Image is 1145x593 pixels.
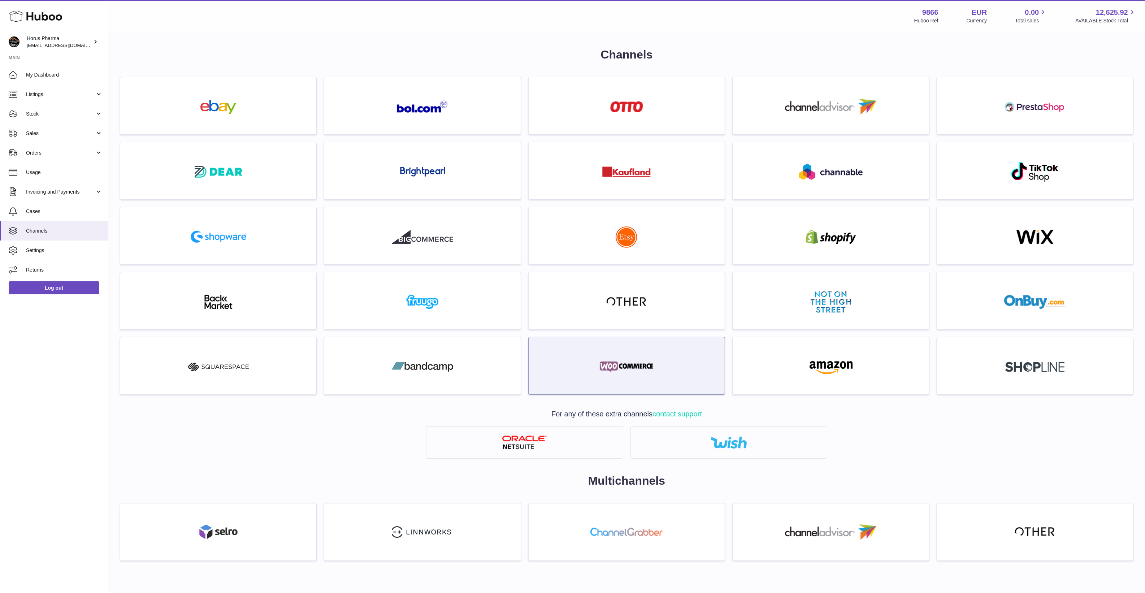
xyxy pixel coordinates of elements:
[392,525,453,539] img: linnworks
[922,8,938,17] strong: 9866
[9,36,19,47] img: internalAdmin-9866@internal.huboo.com
[392,295,453,309] img: fruugo
[1075,8,1136,24] a: 12,625.92 AVAILABLE Stock Total
[736,341,925,391] a: amazon
[26,189,95,195] span: Invoicing and Payments
[328,146,517,196] a: roseta-brightpearl
[941,211,1129,261] a: wix
[1005,362,1064,372] img: roseta-shopline
[602,166,651,177] img: roseta-kaufland
[1015,527,1055,537] img: other
[26,150,95,156] span: Orders
[736,146,925,196] a: roseta-channable
[1004,100,1066,114] img: roseta-prestashop
[1011,161,1059,182] img: roseta-tiktokshop
[120,473,1133,489] h2: Multichannels
[941,341,1129,391] a: roseta-shopline
[785,99,876,114] img: roseta-channel-advisor
[26,247,103,254] span: Settings
[799,164,863,180] img: roseta-channable
[328,276,517,326] a: fruugo
[124,341,313,391] a: squarespace
[328,81,517,131] a: roseta-bol
[736,211,925,261] a: shopify
[26,111,95,117] span: Stock
[502,436,547,450] img: netsuite
[736,81,925,131] a: roseta-channel-advisor
[1096,8,1128,17] span: 12,625.92
[607,296,646,307] img: other
[1015,8,1047,24] a: 0.00 Total sales
[188,295,249,309] img: backmarket
[532,341,721,391] a: woocommerce
[914,17,938,24] div: Huboo Ref
[972,8,987,17] strong: EUR
[610,101,643,112] img: roseta-otto
[1004,295,1066,309] img: onbuy
[188,360,249,374] img: squarespace
[120,47,1133,62] h1: Channels
[26,91,95,98] span: Listings
[532,146,721,196] a: roseta-kaufland
[941,146,1129,196] a: roseta-tiktokshop
[652,410,702,418] a: contact support
[397,100,448,113] img: roseta-bol
[811,291,851,313] img: notonthehighstreet
[188,228,249,246] img: roseta-shopware
[800,230,862,244] img: shopify
[124,146,313,196] a: roseta-dear
[1025,8,1039,17] span: 0.00
[392,230,453,244] img: roseta-bigcommerce
[941,276,1129,326] a: onbuy
[551,410,702,418] span: For any of these extra channels
[967,17,987,24] div: Currency
[26,267,103,273] span: Returns
[27,42,106,48] span: [EMAIL_ADDRESS][DOMAIN_NAME]
[1075,17,1136,24] span: AVAILABLE Stock Total
[26,228,103,234] span: Channels
[532,81,721,131] a: roseta-otto
[392,360,453,374] img: bandcamp
[532,276,721,326] a: other
[188,100,249,114] img: ebay
[596,360,657,374] img: woocommerce
[26,130,95,137] span: Sales
[192,164,244,180] img: roseta-dear
[124,276,313,326] a: backmarket
[941,81,1129,131] a: roseta-prestashop
[800,360,862,374] img: amazon
[590,525,663,539] img: grabber
[199,525,238,539] img: selro
[736,276,925,326] a: notonthehighstreet
[328,341,517,391] a: bandcamp
[9,281,99,294] a: Log out
[26,208,103,215] span: Cases
[328,211,517,261] a: roseta-bigcommerce
[124,211,313,261] a: roseta-shopware
[532,211,721,261] a: roseta-etsy
[1015,17,1047,24] span: Total sales
[27,35,92,49] div: Horus Pharma
[26,169,103,176] span: Usage
[785,524,876,540] img: channeladvisor
[400,167,445,177] img: roseta-brightpearl
[124,81,313,131] a: ebay
[1004,230,1066,244] img: wix
[711,436,747,449] img: wish
[26,72,103,78] span: My Dashboard
[616,226,637,248] img: roseta-etsy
